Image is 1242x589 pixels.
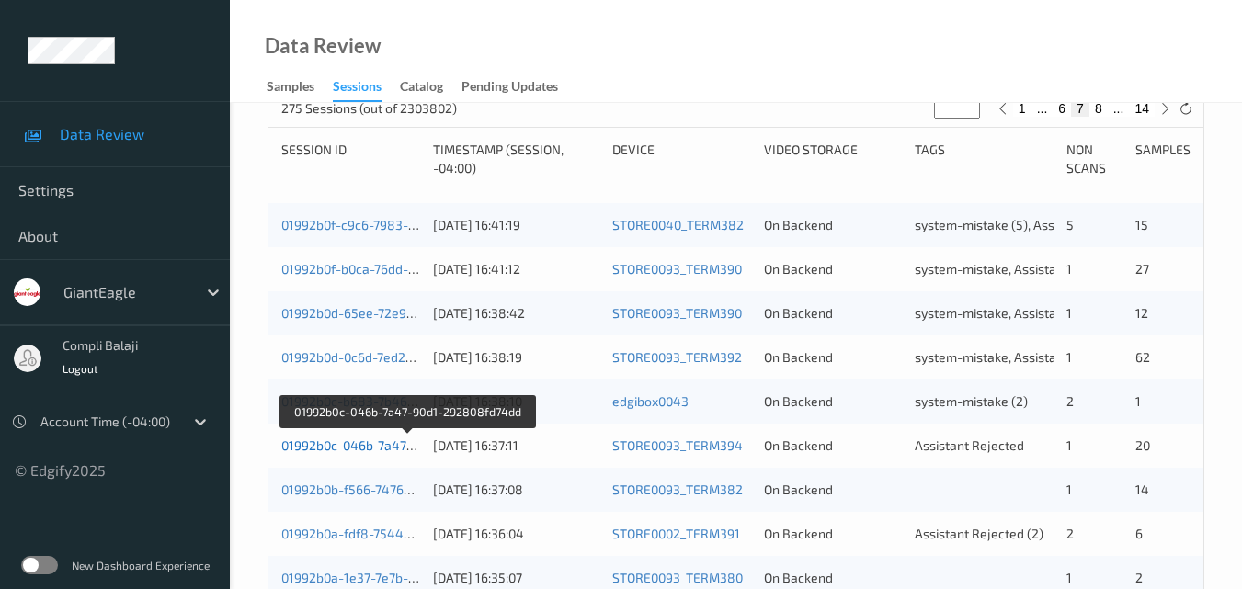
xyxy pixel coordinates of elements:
span: 2 [1135,570,1143,585]
span: Assistant Rejected (2) [915,526,1043,541]
span: 6 [1135,526,1143,541]
a: 01992b0f-b0ca-76dd-87f3-bba8fbf1383a [281,261,523,277]
div: Samples [267,77,314,100]
a: STORE0002_TERM391 [612,526,740,541]
span: 27 [1135,261,1149,277]
div: Tags [915,141,1054,177]
div: On Backend [764,525,903,543]
a: STORE0093_TERM392 [612,349,742,365]
div: On Backend [764,304,903,323]
a: 01992b0b-f566-7476-9b91-d39c415b5481 [281,481,529,497]
a: Samples [267,74,333,100]
button: 1 [1013,100,1031,117]
div: [DATE] 16:41:19 [433,216,599,234]
div: Timestamp (Session, -04:00) [433,141,599,177]
span: 1 [1066,570,1072,585]
span: 20 [1135,437,1150,453]
button: 8 [1089,100,1108,117]
div: On Backend [764,481,903,499]
span: 15 [1135,217,1148,232]
div: Pending Updates [461,77,558,100]
span: 14 [1135,481,1149,497]
span: 1 [1066,481,1072,497]
a: STORE0093_TERM390 [612,305,742,321]
div: [DATE] 16:38:42 [433,304,599,323]
a: edgibox0043 [612,393,689,409]
a: 01992b0f-c9c6-7983-81da-17bd69add338 [281,217,529,232]
a: Sessions [333,74,400,102]
div: Sessions [333,77,382,102]
a: STORE0040_TERM382 [612,217,744,232]
div: [DATE] 16:36:04 [433,525,599,543]
span: 1 [1066,305,1072,321]
div: Device [612,141,751,177]
span: 12 [1135,305,1148,321]
a: 01992b0c-046b-7a47-90d1-292808fd74dd [281,437,532,453]
a: 01992b0d-65ee-72e9-a0a6-1e5aed366591 [281,305,531,321]
span: 1 [1066,437,1072,453]
div: Session ID [281,141,420,177]
span: system-mistake (2) [915,393,1028,409]
div: Samples [1135,141,1191,177]
span: 1 [1135,393,1141,409]
button: ... [1108,100,1130,117]
a: Pending Updates [461,74,576,100]
a: Catalog [400,74,461,100]
p: 275 Sessions (out of 2303802) [281,99,457,118]
a: STORE0093_TERM394 [612,437,743,453]
div: Data Review [265,37,381,55]
span: system-mistake, Assistant Rejected, Unusual activity [915,261,1221,277]
a: STORE0093_TERM382 [612,481,743,497]
div: Catalog [400,77,443,100]
span: 62 [1135,349,1150,365]
span: 1 [1066,261,1072,277]
div: Non Scans [1066,141,1122,177]
span: system-mistake, Assistant Rejected, Unusual activity [915,349,1221,365]
button: ... [1031,100,1054,117]
span: 5 [1066,217,1074,232]
span: Assistant Rejected [915,437,1024,453]
span: 1 [1066,349,1072,365]
div: [DATE] 16:35:07 [433,569,599,587]
div: [DATE] 16:37:11 [433,436,599,455]
div: On Backend [764,392,903,411]
div: [DATE] 16:38:19 [433,348,599,367]
a: STORE0093_TERM390 [612,261,742,277]
button: 6 [1053,100,1071,117]
div: On Backend [764,216,903,234]
div: [DATE] 16:41:12 [433,260,599,278]
button: 7 [1071,100,1089,117]
span: 2 [1066,526,1074,541]
div: [DATE] 16:38:10 [433,392,599,411]
a: STORE0093_TERM380 [612,570,743,585]
a: 01992b0c-b683-7b46-be7e-752ef38f604d [281,393,530,409]
button: 14 [1129,100,1155,117]
span: 2 [1066,393,1074,409]
div: On Backend [764,569,903,587]
a: 01992b0d-0c6d-7ed2-9e65-0d101cdada08 [281,349,530,365]
span: system-mistake, Assistant Rejected, Unusual activity [915,305,1221,321]
a: 01992b0a-fdf8-7544-91a0-589ea74aef5f [281,526,526,541]
div: Video Storage [764,141,903,177]
div: On Backend [764,348,903,367]
div: On Backend [764,436,903,455]
a: 01992b0a-1e37-7e7b-aed4-baa4d6e07a6a [281,570,532,585]
div: [DATE] 16:37:08 [433,481,599,499]
div: On Backend [764,260,903,278]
